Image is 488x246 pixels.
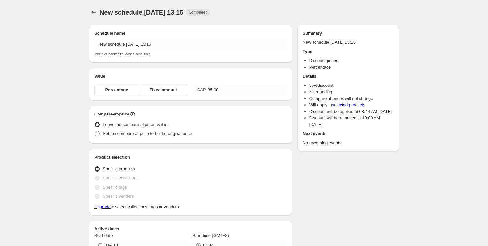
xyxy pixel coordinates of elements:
li: 35 % discount [309,82,394,89]
li: No rounding [309,89,394,95]
span: New schedule [DATE] 13:15 [99,9,183,16]
li: Compare at prices will not change [309,95,394,102]
h2: Value [94,73,287,80]
p: No upcoming events [303,140,394,146]
span: Specific products [103,166,135,171]
a: selected products [332,102,365,107]
a: Upgrade [94,204,111,209]
span: Leave the compare at price as it is [103,122,167,127]
span: Start time (GMT+3) [192,233,229,238]
span: Set the compare at price to be the original price [103,131,192,136]
span: Start date [94,233,113,238]
p: to select collections, tags or vendors [94,204,287,210]
li: Discount will be removed at 10:00 AM [DATE] [309,115,394,128]
span: Specific vendors [103,194,134,199]
p: New schedule [DATE] 13:15 [303,39,394,46]
h2: Type [303,48,394,55]
li: Percentage [309,64,394,70]
h2: Next events [303,131,394,137]
span: Your customers won't see this [94,52,150,56]
span: SAR [197,87,206,92]
li: Discount prices [309,57,394,64]
span: Specific collections [103,176,139,180]
span: Percentage [105,87,128,93]
h2: Schedule name [94,30,287,37]
h2: Details [303,73,394,80]
span: Fixed amount [149,87,177,93]
span: Completed [189,10,207,15]
button: Schedules [89,8,98,17]
li: Discount will be applied at 08:44 AM [DATE] [309,108,394,115]
li: Will apply to [309,102,394,108]
h2: Compare-at-price [94,111,130,117]
button: Fixed amount [139,85,188,95]
span: Specific tags [103,185,127,190]
button: Percentage [94,85,139,95]
h2: Summary [303,30,394,37]
h2: Product selection [94,154,287,161]
h2: Active dates [94,226,287,232]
